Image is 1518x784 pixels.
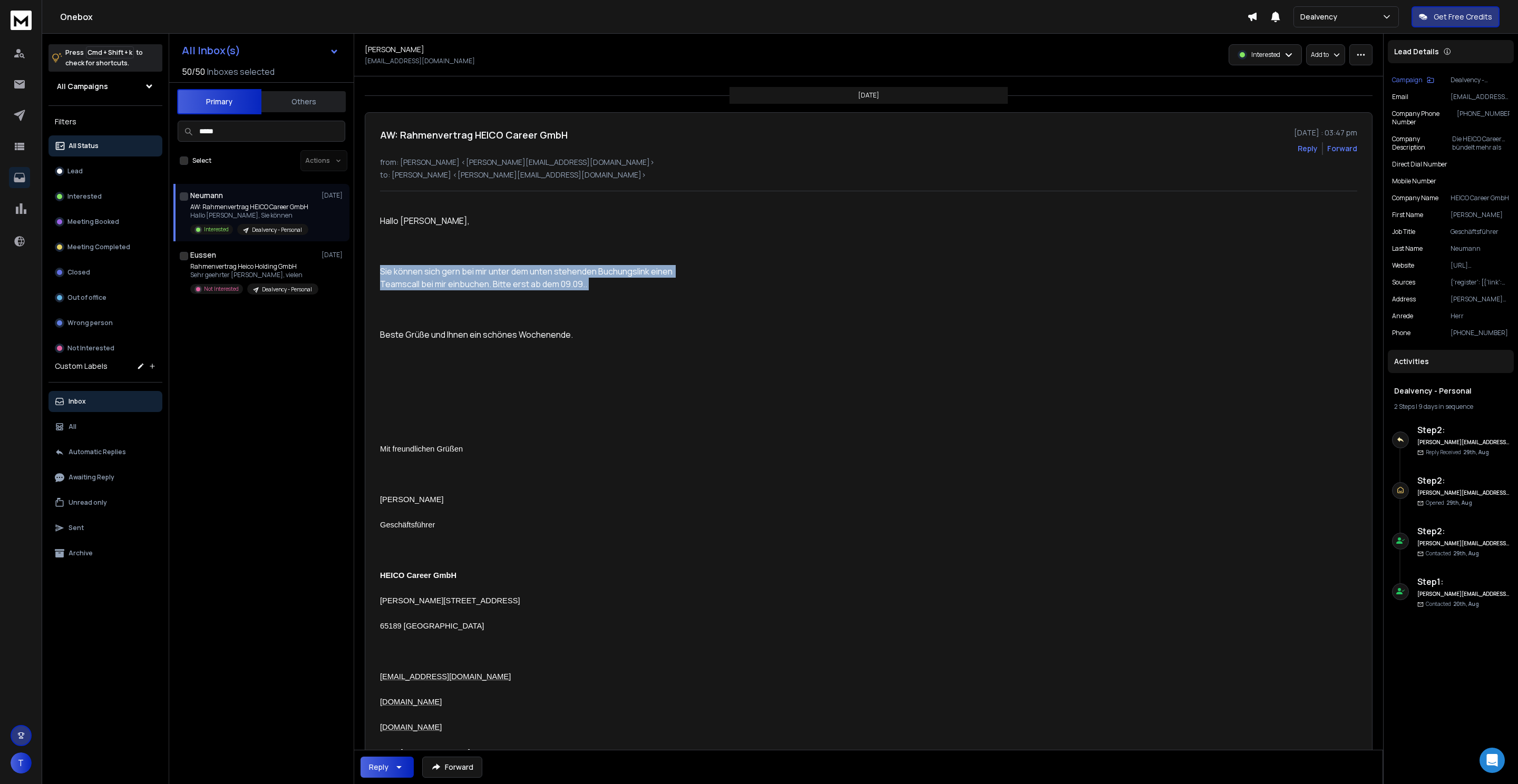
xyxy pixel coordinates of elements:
[361,757,414,778] button: Reply
[57,81,108,92] h1: All Campaigns
[69,549,93,557] p: Archive
[1392,329,1410,337] p: Phone
[380,748,470,757] span: FON: [PHONE_NUMBER]
[1392,228,1415,236] p: Job Title
[1417,540,1510,547] h6: [PERSON_NAME][EMAIL_ADDRESS][DOMAIN_NAME]
[48,287,162,308] button: Out of office
[1311,51,1329,59] p: Add to
[1463,448,1489,456] span: 29th, Aug
[1392,312,1413,320] p: Anrede
[190,262,317,271] p: Rahmenvertrag Heico Holding GmbH
[55,361,108,371] h3: Custom Labels
[322,191,345,200] p: [DATE]
[380,672,511,681] a: [EMAIL_ADDRESS][DOMAIN_NAME]
[1451,76,1510,84] p: Dealvency - Personal
[48,391,162,412] button: Inbox
[1417,474,1510,487] h6: Step 2 :
[1394,403,1507,411] div: |
[204,285,239,293] p: Not Interested
[48,114,162,129] h3: Filters
[67,344,114,352] p: Not Interested
[252,226,302,234] p: Dealvency - Personal
[69,448,126,456] p: Automatic Replies
[1394,46,1439,57] p: Lead Details
[1298,143,1318,154] button: Reply
[1392,76,1423,84] p: Campaign
[1451,228,1510,236] p: Geschäftsführer
[1327,143,1357,154] div: Forward
[1457,110,1510,126] p: [PHONE_NUMBER]
[48,161,162,182] button: Lead
[207,65,275,78] h3: Inboxes selected
[190,211,308,220] p: Hallo [PERSON_NAME], Sie können
[48,262,162,283] button: Closed
[365,57,475,65] p: [EMAIL_ADDRESS][DOMAIN_NAME]
[67,167,83,175] p: Lead
[48,543,162,564] button: Archive
[48,186,162,207] button: Interested
[1426,600,1479,608] p: Contacted
[1453,600,1479,607] span: 20th, Aug
[262,286,312,293] p: Dealvency - Personal
[65,47,143,68] p: Press to check for shortcuts.
[192,156,211,165] label: Select
[1300,12,1341,22] p: Dealvency
[1446,499,1472,506] span: 29th, Aug
[422,757,482,778] button: Forward
[322,251,345,259] p: [DATE]
[380,723,442,731] span: [DOMAIN_NAME]
[69,423,76,431] p: All
[1426,550,1479,557] p: Contacted
[11,11,32,30] img: logo
[1388,350,1514,373] div: Activities
[1392,295,1416,303] p: Address
[67,218,119,226] p: Meeting Booked
[1394,402,1415,411] span: 2 Steps
[173,40,347,61] button: All Inbox(s)
[365,44,424,55] h1: [PERSON_NAME]
[48,442,162,463] button: Automatic Replies
[60,11,1247,23] h1: Onebox
[11,752,32,773] button: T
[67,192,102,201] p: Interested
[1453,550,1479,557] span: 29th, Aug
[380,266,674,290] span: Sie können sich gern bei mir unter dem unten stehenden Buchungslink einen Teamscall bei mir einbu...
[1392,278,1415,287] p: Sources
[48,312,162,334] button: Wrong person
[1392,135,1452,152] p: Company description
[1434,12,1492,22] p: Get Free Credits
[48,76,162,97] button: All Campaigns
[1294,128,1357,138] p: [DATE] : 03:47 pm
[48,338,162,359] button: Not Interested
[1417,438,1510,446] h6: [PERSON_NAME][EMAIL_ADDRESS][DOMAIN_NAME]
[204,226,229,233] p: Interested
[380,445,463,453] span: Mit freundlichen Grüßen
[1392,110,1457,126] p: Company Phone Number
[1451,244,1510,253] p: Neumann
[182,45,240,56] h1: All Inbox(s)
[1394,386,1507,396] h1: Dealvency - Personal
[380,157,1357,168] p: from: [PERSON_NAME] <[PERSON_NAME][EMAIL_ADDRESS][DOMAIN_NAME]>
[190,271,317,279] p: Sehr geehrter [PERSON_NAME], vielen
[177,89,261,114] button: Primary
[1392,211,1423,219] p: First Name
[67,293,106,302] p: Out of office
[1251,51,1280,59] p: Interested
[1392,76,1434,84] button: Campaign
[1451,278,1510,287] p: {'register': [{'link': '[URL][DOMAIN_NAME]', 'type': 'nd'}], 'homepage': [{'link': '[URL][DOMAIN_...
[69,397,86,406] p: Inbox
[182,65,205,78] span: 50 / 50
[380,495,444,504] span: [PERSON_NAME]
[1417,424,1510,436] h6: Step 2 :
[380,128,568,142] h1: AW: Rahmenvertrag HEICO Career GmbH
[48,135,162,156] button: All Status
[69,473,114,482] p: Awaiting Reply
[1412,6,1500,27] button: Get Free Credits
[1418,402,1473,411] span: 9 days in sequence
[380,170,1357,180] p: to: [PERSON_NAME] <[PERSON_NAME][EMAIL_ADDRESS][DOMAIN_NAME]>
[1451,194,1510,202] p: HEICO Career GmbH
